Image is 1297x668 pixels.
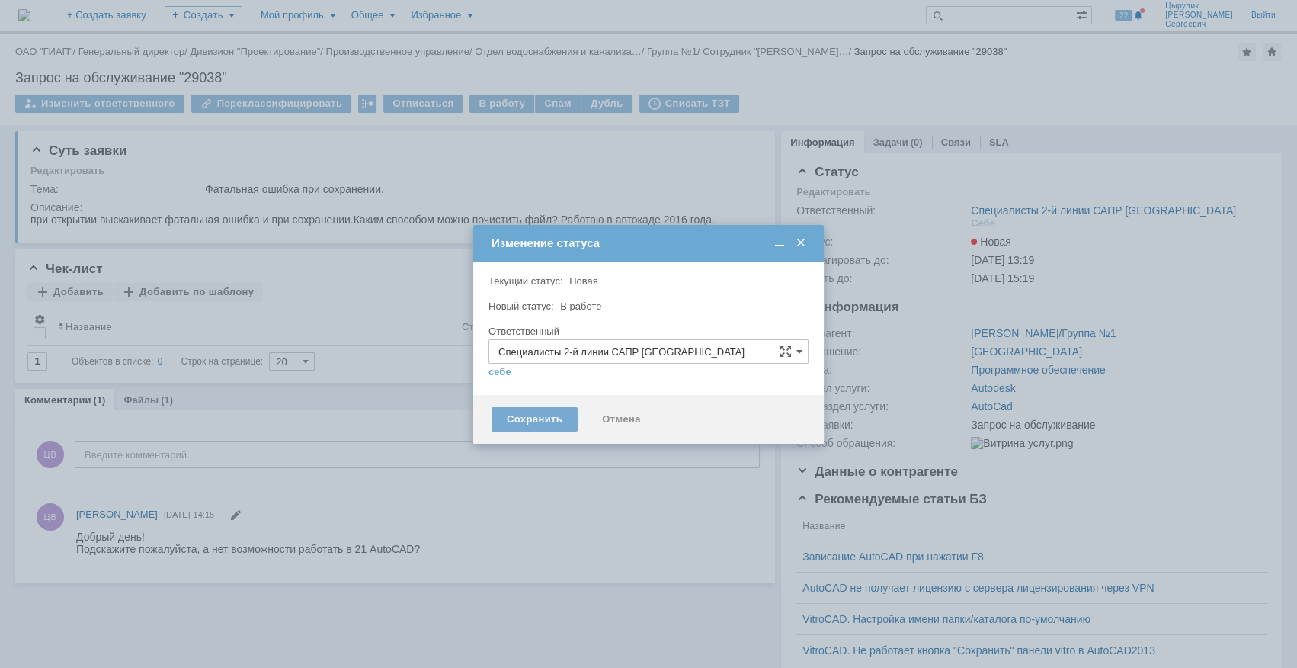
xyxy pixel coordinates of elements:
label: Новый статус: [488,300,554,312]
a: себе [488,366,511,378]
span: В работе [560,300,601,312]
span: Сложная форма [780,345,792,358]
label: Текущий статус: [488,275,562,287]
span: Свернуть (Ctrl + M) [772,236,787,250]
div: Изменение статуса [492,236,809,250]
span: Закрыть [793,236,809,250]
span: Новая [569,275,598,287]
div: Ответственный [488,326,805,336]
